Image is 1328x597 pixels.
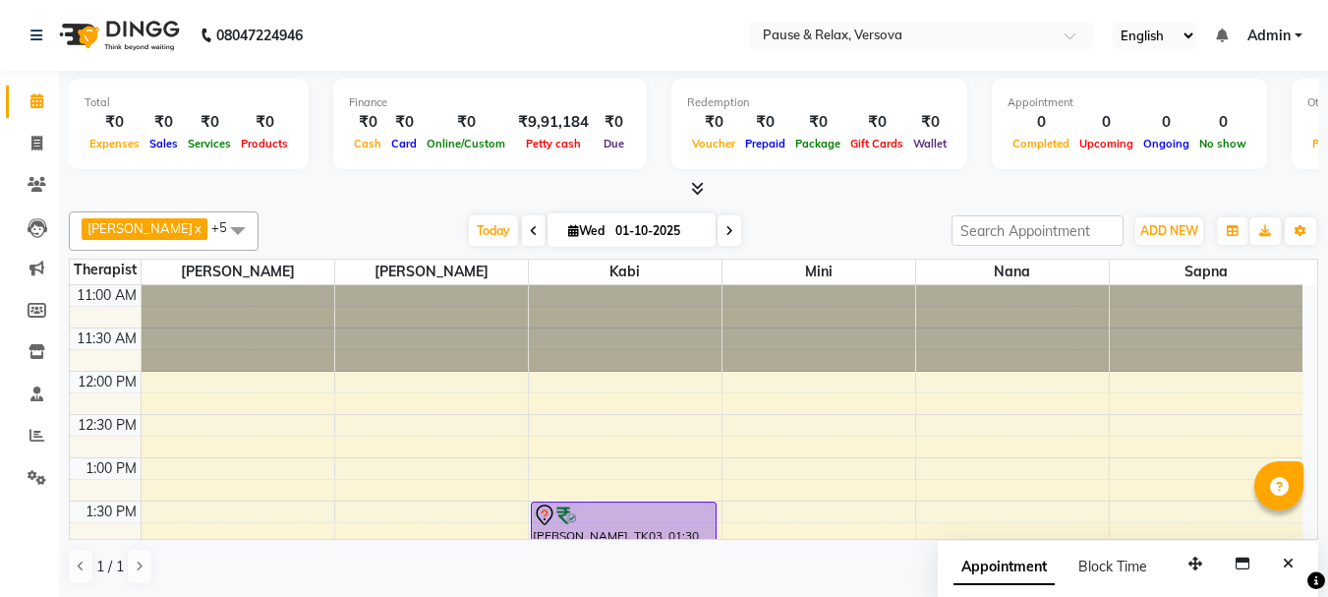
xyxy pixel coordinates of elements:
img: logo [50,8,185,63]
div: ₹0 [386,111,422,134]
span: Admin [1247,26,1291,46]
b: 08047224946 [216,8,303,63]
span: Petty cash [521,137,586,150]
div: 0 [1194,111,1251,134]
div: 12:30 PM [74,415,141,436]
span: Package [790,137,845,150]
div: ₹0 [236,111,293,134]
div: ₹0 [597,111,631,134]
span: Upcoming [1074,137,1138,150]
div: Total [85,94,293,111]
span: nana [916,260,1109,284]
div: Therapist [70,260,141,280]
span: Due [599,137,629,150]
div: Finance [349,94,631,111]
span: Sales [144,137,183,150]
div: Redemption [687,94,952,111]
span: Wed [563,223,609,238]
div: ₹0 [687,111,740,134]
div: ₹0 [183,111,236,134]
div: ₹0 [908,111,952,134]
div: ₹0 [845,111,908,134]
div: ₹0 [422,111,510,134]
div: 11:30 AM [73,328,141,349]
span: ADD NEW [1140,223,1198,238]
span: Products [236,137,293,150]
div: ₹0 [349,111,386,134]
input: 2025-10-01 [609,216,708,246]
div: Appointment [1008,94,1251,111]
div: 1:30 PM [82,502,141,522]
span: Today [469,215,518,246]
div: 11:00 AM [73,285,141,306]
span: [PERSON_NAME] [335,260,528,284]
div: 1:00 PM [82,458,141,479]
div: ₹0 [144,111,183,134]
button: ADD NEW [1135,217,1203,245]
span: Gift Cards [845,137,908,150]
span: [PERSON_NAME] [142,260,334,284]
span: [PERSON_NAME] [87,220,193,236]
span: Completed [1008,137,1074,150]
div: 0 [1008,111,1074,134]
span: Block Time [1078,558,1147,575]
span: Wallet [908,137,952,150]
span: Appointment [953,550,1055,585]
span: Prepaid [740,137,790,150]
span: Mini [722,260,915,284]
span: Sapna [1110,260,1303,284]
div: 0 [1138,111,1194,134]
span: +5 [211,219,242,235]
div: 0 [1074,111,1138,134]
span: Kabi [529,260,722,284]
a: x [193,220,202,236]
span: No show [1194,137,1251,150]
span: Services [183,137,236,150]
div: [PERSON_NAME], TK03, 01:30 PM-02:30 PM, Foot Reflexology and Massage - (Introductory -60Min) [532,503,716,586]
input: Search Appointment [952,215,1124,246]
div: ₹0 [790,111,845,134]
iframe: chat widget [1245,518,1308,577]
span: Ongoing [1138,137,1194,150]
div: ₹9,91,184 [510,111,597,134]
span: 1 / 1 [96,557,124,577]
div: 12:00 PM [74,372,141,392]
div: ₹0 [85,111,144,134]
span: Online/Custom [422,137,510,150]
span: Expenses [85,137,144,150]
div: ₹0 [740,111,790,134]
span: Voucher [687,137,740,150]
span: Card [386,137,422,150]
span: Cash [349,137,386,150]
